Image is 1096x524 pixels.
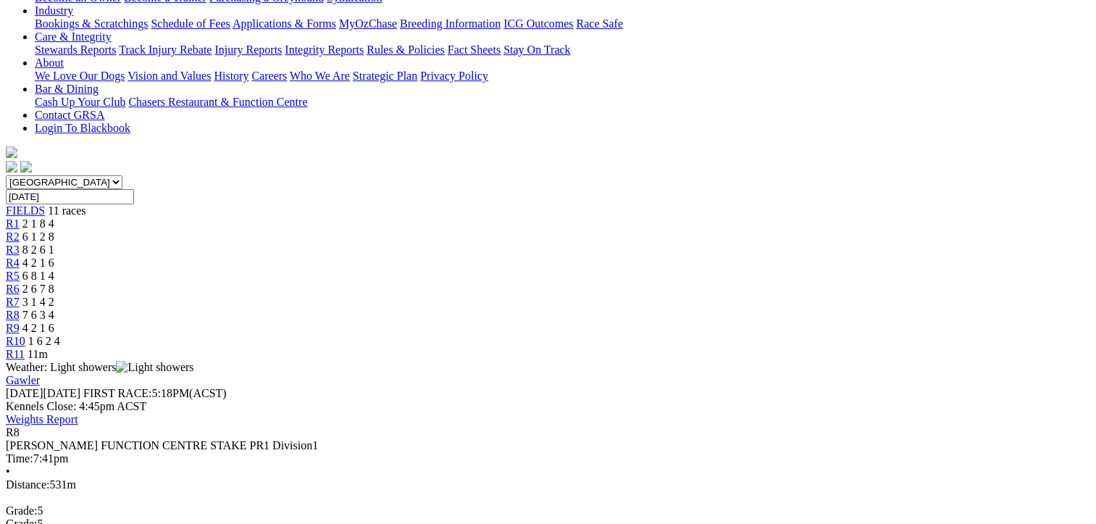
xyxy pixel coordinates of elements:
span: 5:18PM(ACST) [83,387,227,399]
a: Race Safe [576,17,622,30]
span: 1 6 2 4 [28,335,60,347]
a: R6 [6,283,20,295]
a: Login To Blackbook [35,122,130,134]
a: R7 [6,296,20,308]
a: Gawler [6,374,40,386]
a: History [214,70,248,82]
a: R4 [6,257,20,269]
div: About [35,70,1090,83]
a: Fact Sheets [448,43,501,56]
span: Weather: Light showers [6,361,194,373]
a: R10 [6,335,25,347]
span: R8 [6,426,20,438]
span: 7 6 3 4 [22,309,54,321]
a: Industry [35,4,73,17]
div: 5 [6,504,1090,517]
a: Stay On Track [503,43,570,56]
a: Breeding Information [400,17,501,30]
a: R11 [6,348,25,360]
span: 6 1 2 8 [22,230,54,243]
a: Care & Integrity [35,30,112,43]
a: R2 [6,230,20,243]
div: [PERSON_NAME] FUNCTION CENTRE STAKE PR1 Division1 [6,439,1090,452]
a: Careers [251,70,287,82]
img: Light showers [116,361,193,374]
div: Bar & Dining [35,96,1090,109]
span: 11m [28,348,48,360]
a: Strategic Plan [353,70,417,82]
a: Rules & Policies [367,43,445,56]
a: R3 [6,244,20,256]
a: Contact GRSA [35,109,104,121]
a: R8 [6,309,20,321]
a: MyOzChase [339,17,397,30]
span: • [6,465,10,478]
a: Privacy Policy [420,70,488,82]
a: Weights Report [6,413,78,425]
a: Who We Are [290,70,350,82]
span: 4 2 1 6 [22,257,54,269]
img: logo-grsa-white.png [6,146,17,158]
div: Industry [35,17,1090,30]
img: facebook.svg [6,161,17,172]
span: [DATE] [6,387,43,399]
a: We Love Our Dogs [35,70,125,82]
a: Bar & Dining [35,83,99,95]
a: Schedule of Fees [151,17,230,30]
a: About [35,57,64,69]
span: 3 1 4 2 [22,296,54,308]
a: ICG Outcomes [503,17,573,30]
a: Stewards Reports [35,43,116,56]
span: Distance: [6,478,49,491]
span: 11 races [48,204,85,217]
img: twitter.svg [20,161,32,172]
a: Integrity Reports [285,43,364,56]
span: 8 2 6 1 [22,244,54,256]
div: Kennels Close: 4:45pm ACST [6,400,1090,413]
div: 7:41pm [6,452,1090,465]
a: Vision and Values [127,70,211,82]
a: R1 [6,217,20,230]
span: 2 6 7 8 [22,283,54,295]
a: R5 [6,270,20,282]
div: Care & Integrity [35,43,1090,57]
a: Cash Up Your Club [35,96,125,108]
span: [DATE] [6,387,80,399]
a: Track Injury Rebate [119,43,212,56]
span: 4 2 1 6 [22,322,54,334]
a: Bookings & Scratchings [35,17,148,30]
a: Applications & Forms [233,17,336,30]
span: 2 1 8 4 [22,217,54,230]
a: Chasers Restaurant & Function Centre [128,96,307,108]
input: Select date [6,189,134,204]
span: Grade: [6,504,38,517]
span: FIRST RACE: [83,387,151,399]
div: 531m [6,478,1090,491]
a: FIELDS [6,204,45,217]
span: Time: [6,452,33,465]
a: R9 [6,322,20,334]
a: Injury Reports [214,43,282,56]
span: 6 8 1 4 [22,270,54,282]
